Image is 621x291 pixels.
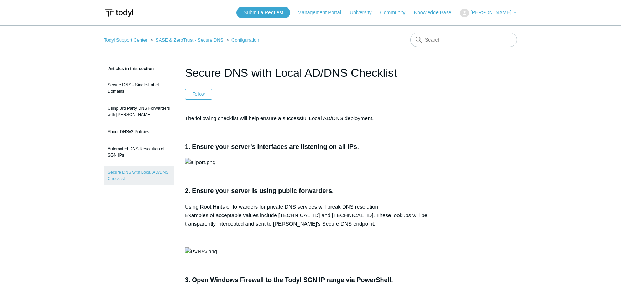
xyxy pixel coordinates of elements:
[298,9,348,16] a: Management Portal
[470,10,511,15] span: [PERSON_NAME]
[380,9,413,16] a: Community
[104,125,174,139] a: About DNSv2 Policies
[104,166,174,185] a: Secure DNS with Local AD/DNS Checklist
[104,78,174,98] a: Secure DNS - Single-Label Domains
[185,64,436,81] h1: Secure DNS with Local AD/DNS Checklist
[236,7,290,18] a: Submit a Request
[104,66,154,71] span: Articles in this section
[156,37,223,43] a: SASE & ZeroTrust - Secure DNS
[225,37,259,43] li: Configuration
[414,9,459,16] a: Knowledge Base
[460,9,517,17] button: [PERSON_NAME]
[350,9,379,16] a: University
[149,37,225,43] li: SASE & ZeroTrust - Secure DNS
[104,102,174,122] a: Using 3rd Party DNS Forwarders with [PERSON_NAME]
[104,37,147,43] a: Todyl Support Center
[185,142,436,152] h3: 1. Ensure your server's interfaces are listening on all IPs.
[185,186,436,196] h3: 2. Ensure your server is using public forwarders.
[185,247,217,256] img: PVN5v.png
[185,114,436,123] p: The following checklist will help ensure a successful Local AD/DNS deployment.
[104,37,149,43] li: Todyl Support Center
[231,37,259,43] a: Configuration
[104,142,174,162] a: Automated DNS Resolution of SGN IPs
[185,89,212,99] button: Follow Article
[104,6,134,20] img: Todyl Support Center Help Center home page
[185,158,215,167] img: allport.png
[185,203,436,228] p: Using Root Hints or forwarders for private DNS services will break DNS resolution. Examples of ac...
[410,33,517,47] input: Search
[185,275,436,285] h3: 3. Open Windows Firewall to the Todyl SGN IP range via PowerShell.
